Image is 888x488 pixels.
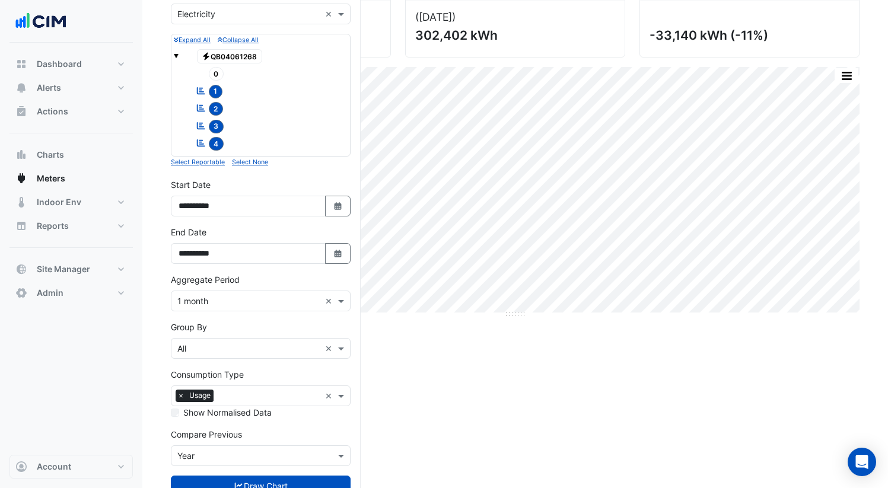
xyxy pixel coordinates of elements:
[325,342,335,355] span: Clear
[415,11,615,23] div: ([DATE] )
[209,137,224,151] span: 4
[174,36,211,44] small: Expand All
[171,226,206,238] label: End Date
[9,143,133,167] button: Charts
[15,220,27,232] app-icon: Reports
[9,214,133,238] button: Reports
[218,36,259,44] small: Collapse All
[37,220,69,232] span: Reports
[196,103,206,113] fa-icon: Reportable
[209,67,224,81] span: 0
[9,52,133,76] button: Dashboard
[37,287,63,299] span: Admin
[202,52,211,60] fa-icon: Electricity
[37,58,82,70] span: Dashboard
[325,295,335,307] span: Clear
[197,49,263,63] span: QB04061268
[9,76,133,100] button: Alerts
[9,455,133,479] button: Account
[209,120,224,133] span: 3
[171,368,244,381] label: Consumption Type
[176,390,186,401] span: ×
[37,82,61,94] span: Alerts
[37,106,68,117] span: Actions
[14,9,68,33] img: Company Logo
[196,120,206,130] fa-icon: Reportable
[15,58,27,70] app-icon: Dashboard
[196,85,206,95] fa-icon: Reportable
[9,190,133,214] button: Indoor Env
[9,257,133,281] button: Site Manager
[37,263,90,275] span: Site Manager
[183,406,272,419] label: Show Normalised Data
[848,448,876,476] div: Open Intercom Messenger
[325,390,335,402] span: Clear
[15,263,27,275] app-icon: Site Manager
[171,428,242,441] label: Compare Previous
[171,178,211,191] label: Start Date
[15,149,27,161] app-icon: Charts
[15,106,27,117] app-icon: Actions
[650,28,847,43] div: -33,140 kWh (-11%)
[415,28,613,43] div: 302,402 kWh
[171,158,225,166] small: Select Reportable
[232,158,268,166] small: Select None
[37,173,65,184] span: Meters
[835,68,858,83] button: More Options
[209,85,223,98] span: 1
[9,100,133,123] button: Actions
[171,273,240,286] label: Aggregate Period
[15,287,27,299] app-icon: Admin
[174,34,211,45] button: Expand All
[232,157,268,167] button: Select None
[15,196,27,208] app-icon: Indoor Env
[15,82,27,94] app-icon: Alerts
[37,149,64,161] span: Charts
[171,321,207,333] label: Group By
[37,461,71,473] span: Account
[186,390,214,401] span: Usage
[333,201,343,211] fa-icon: Select Date
[209,102,224,116] span: 2
[171,157,225,167] button: Select Reportable
[9,167,133,190] button: Meters
[325,8,335,20] span: Clear
[333,248,343,259] fa-icon: Select Date
[37,196,81,208] span: Indoor Env
[9,281,133,305] button: Admin
[218,34,259,45] button: Collapse All
[196,138,206,148] fa-icon: Reportable
[15,173,27,184] app-icon: Meters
